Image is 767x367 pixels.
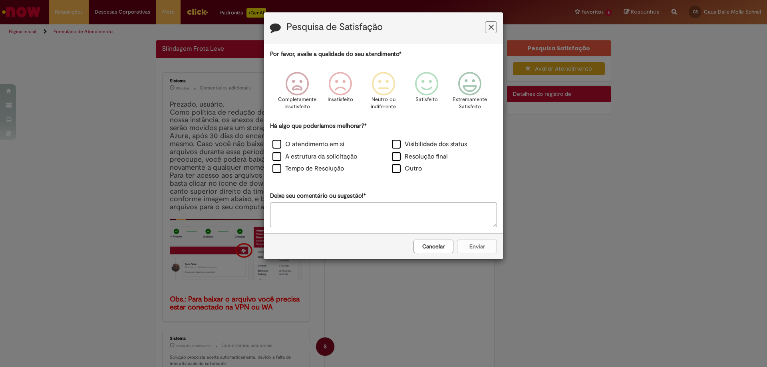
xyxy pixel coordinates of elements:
label: Resolução final [392,152,448,161]
p: Insatisfeito [328,96,353,103]
p: Extremamente Satisfeito [453,96,487,111]
p: Completamente Insatisfeito [278,96,316,111]
div: Completamente Insatisfeito [276,66,317,121]
div: Satisfeito [406,66,447,121]
div: Extremamente Satisfeito [449,66,490,121]
label: Visibilidade dos status [392,140,467,149]
div: Insatisfeito [320,66,361,121]
label: Por favor, avalie a qualidade do seu atendimento* [270,50,401,58]
label: Outro [392,164,422,173]
label: Deixe seu comentário ou sugestão!* [270,192,366,200]
div: Há algo que poderíamos melhorar?* [270,122,497,176]
p: Satisfeito [415,96,438,103]
label: A estrutura da solicitação [272,152,357,161]
button: Cancelar [413,240,453,253]
label: Tempo de Resolução [272,164,344,173]
div: Neutro ou indiferente [363,66,404,121]
label: Pesquisa de Satisfação [286,22,383,32]
p: Neutro ou indiferente [369,96,398,111]
label: O atendimento em si [272,140,344,149]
